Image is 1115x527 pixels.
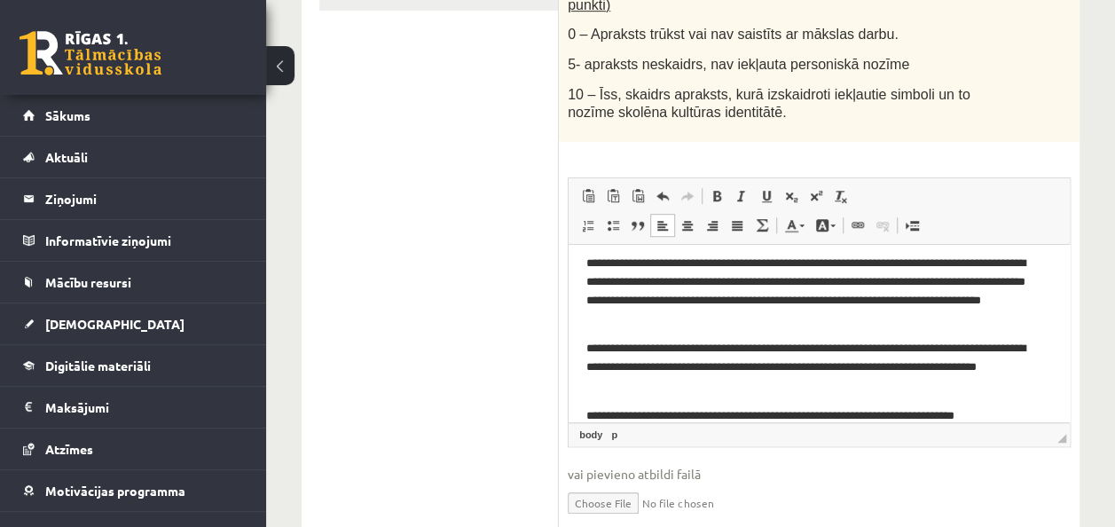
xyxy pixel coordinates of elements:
span: Resize [1057,434,1066,443]
a: Ziņojumi [23,178,244,219]
legend: Informatīvie ziņojumi [45,220,244,261]
legend: Ziņojumi [45,178,244,219]
a: Sākums [23,95,244,136]
a: Aktuāli [23,137,244,177]
span: 0 – Apraksts trūkst vai nav saistīts ar mākslas darbu. [568,27,899,42]
a: Atzīmes [23,429,244,469]
span: 10 – Īss, skaidrs apraksts, kurā izskaidroti iekļautie simboli un to nozīme skolēna kultūras iden... [568,87,970,121]
span: 5- apraksts neskaidrs, nav iekļauta personiskā nozīme [568,57,909,72]
a: [DEMOGRAPHIC_DATA] [23,303,244,344]
span: Atzīmes [45,441,93,457]
a: Maksājumi [23,387,244,428]
a: body element [576,427,606,443]
a: Motivācijas programma [23,470,244,511]
a: Mācību resursi [23,262,244,303]
span: [DEMOGRAPHIC_DATA] [45,316,185,332]
a: Insert/Remove Numbered List [576,214,601,237]
a: Digitālie materiāli [23,345,244,386]
a: Underline (Ctrl+U) [754,185,779,208]
legend: Maksājumi [45,387,244,428]
a: Paste as plain text (Ctrl+Shift+V) [601,185,625,208]
a: Rīgas 1. Tālmācības vidusskola [20,31,161,75]
span: Sākums [45,107,90,123]
a: Link (Ctrl+K) [845,214,870,237]
a: Insert/Remove Bulleted List [601,214,625,237]
span: vai pievieno atbildi failā [568,465,1071,484]
a: Text Color [779,214,810,237]
a: Center [675,214,700,237]
a: Paste from Word [625,185,650,208]
a: p element [608,427,621,443]
a: Redo (Ctrl+Y) [675,185,700,208]
a: Bold (Ctrl+B) [704,185,729,208]
span: Motivācijas programma [45,483,185,499]
a: Background Color [810,214,841,237]
span: Aktuāli [45,149,88,165]
a: Italic (Ctrl+I) [729,185,754,208]
a: Align Right [700,214,725,237]
a: Informatīvie ziņojumi [23,220,244,261]
a: Insert Page Break for Printing [899,214,924,237]
span: Mācību resursi [45,274,131,290]
a: Unlink [870,214,895,237]
a: Math [750,214,774,237]
a: Align Left [650,214,675,237]
a: Remove Format [828,185,853,208]
a: Undo (Ctrl+Z) [650,185,675,208]
a: Subscript [779,185,804,208]
span: Digitālie materiāli [45,358,151,374]
a: Block Quote [625,214,650,237]
a: Paste (Ctrl+V) [576,185,601,208]
a: Superscript [804,185,828,208]
iframe: Editor, wiswyg-editor-user-answer-47433956774200 [569,245,1070,422]
a: Justify [725,214,750,237]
